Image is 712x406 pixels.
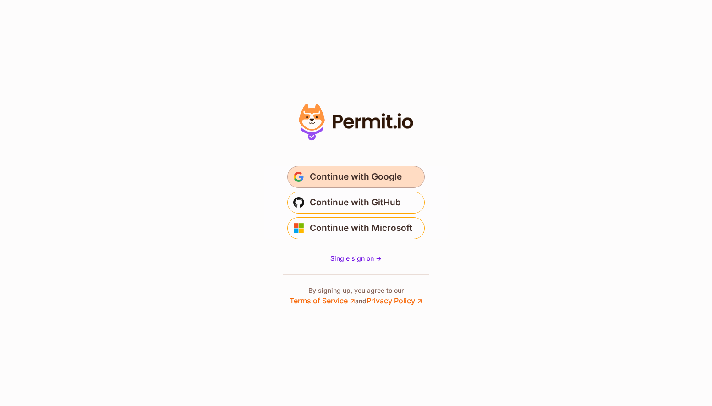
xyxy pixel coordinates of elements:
[310,195,401,210] span: Continue with GitHub
[290,286,422,306] p: By signing up, you agree to our and
[367,296,422,305] a: Privacy Policy ↗
[287,217,425,239] button: Continue with Microsoft
[287,192,425,214] button: Continue with GitHub
[330,254,382,262] span: Single sign on ->
[330,254,382,263] a: Single sign on ->
[310,170,402,184] span: Continue with Google
[290,296,355,305] a: Terms of Service ↗
[310,221,412,236] span: Continue with Microsoft
[287,166,425,188] button: Continue with Google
